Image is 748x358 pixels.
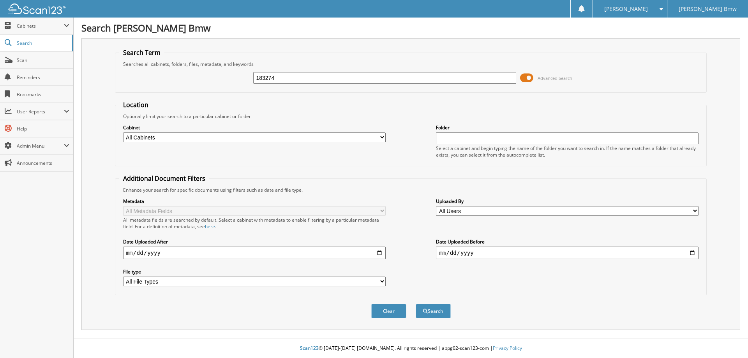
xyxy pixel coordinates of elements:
[123,238,386,245] label: Date Uploaded After
[123,217,386,230] div: All metadata fields are searched by default. Select a cabinet with metadata to enable filtering b...
[416,304,451,318] button: Search
[17,143,64,149] span: Admin Menu
[123,198,386,205] label: Metadata
[81,21,740,34] h1: Search [PERSON_NAME] Bmw
[17,108,64,115] span: User Reports
[436,145,699,158] div: Select a cabinet and begin typing the name of the folder you want to search in. If the name match...
[436,238,699,245] label: Date Uploaded Before
[119,187,703,193] div: Enhance your search for specific documents using filters such as date and file type.
[119,48,164,57] legend: Search Term
[123,124,386,131] label: Cabinet
[17,125,69,132] span: Help
[493,345,522,351] a: Privacy Policy
[300,345,319,351] span: Scan123
[436,247,699,259] input: end
[17,23,64,29] span: Cabinets
[17,40,68,46] span: Search
[119,174,209,183] legend: Additional Document Filters
[436,198,699,205] label: Uploaded By
[538,75,572,81] span: Advanced Search
[17,160,69,166] span: Announcements
[123,247,386,259] input: start
[119,101,152,109] legend: Location
[436,124,699,131] label: Folder
[119,113,703,120] div: Optionally limit your search to a particular cabinet or folder
[17,91,69,98] span: Bookmarks
[8,4,66,14] img: scan123-logo-white.svg
[371,304,406,318] button: Clear
[123,268,386,275] label: File type
[679,7,737,11] span: [PERSON_NAME] Bmw
[74,339,748,358] div: © [DATE]-[DATE] [DOMAIN_NAME]. All rights reserved | appg02-scan123-com |
[205,223,215,230] a: here
[604,7,648,11] span: [PERSON_NAME]
[17,57,69,63] span: Scan
[709,321,748,358] iframe: Chat Widget
[119,61,703,67] div: Searches all cabinets, folders, files, metadata, and keywords
[17,74,69,81] span: Reminders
